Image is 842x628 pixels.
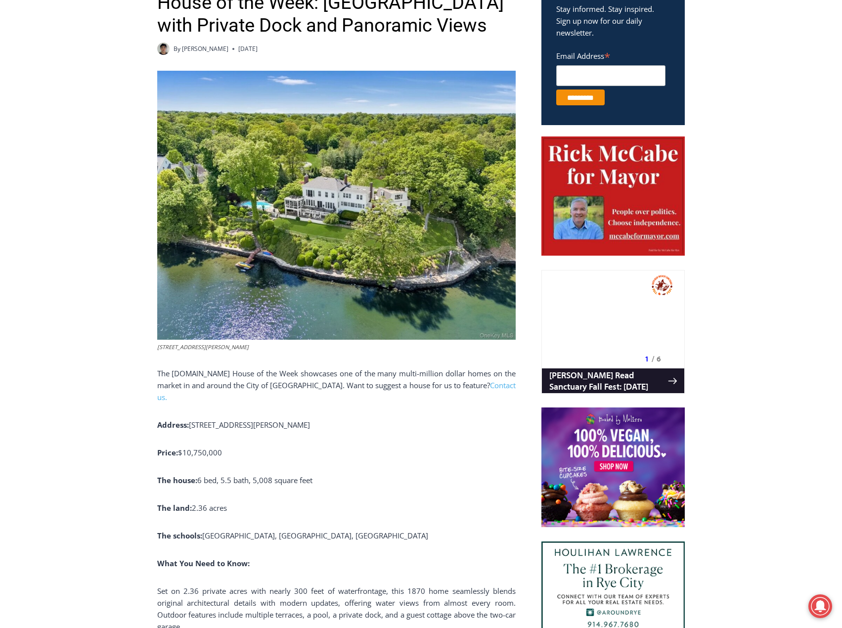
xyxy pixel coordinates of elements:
span: [GEOGRAPHIC_DATA], [GEOGRAPHIC_DATA], [GEOGRAPHIC_DATA] [202,531,428,540]
p: Stay informed. Stay inspired. Sign up now for our daily newsletter. [556,3,670,39]
a: Intern @ [DOMAIN_NAME] [238,96,479,123]
span: [STREET_ADDRESS][PERSON_NAME] [189,420,310,430]
img: McCabe for Mayor [541,136,685,256]
span: Intern @ [DOMAIN_NAME] [259,98,458,121]
span: 6 bed, 5.5 bath, 5,008 square feet [197,475,312,485]
figcaption: [STREET_ADDRESS][PERSON_NAME] [157,343,516,352]
div: 6 [115,84,120,93]
time: [DATE] [238,44,258,53]
img: Baked by Melissa [541,407,685,527]
span: By [174,44,180,53]
span: $10,750,000 [178,448,222,457]
p: The [DOMAIN_NAME] House of the Week showcases one of the many multi-million dollar homes on the m... [157,367,516,403]
div: / [110,84,113,93]
b: The schools: [157,531,202,540]
label: Email Address [556,46,665,64]
img: Patel, Devan - bio cropped 200x200 [157,43,170,55]
a: Author image [157,43,170,55]
a: [PERSON_NAME] Read Sanctuary Fall Fest: [DATE] [0,98,143,123]
b: The land: [157,503,192,513]
b: What You Need to Know: [157,558,250,568]
img: 13 Kirby Lane, Rye [157,71,516,340]
b: The house: [157,475,197,485]
b: Price: [157,448,178,457]
span: 2.36 acres [192,503,227,513]
div: 1 [103,84,108,93]
h4: [PERSON_NAME] Read Sanctuary Fall Fest: [DATE] [8,99,127,122]
b: Address: [157,420,189,430]
a: Contact us. [157,380,516,402]
a: [PERSON_NAME] [182,45,228,53]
